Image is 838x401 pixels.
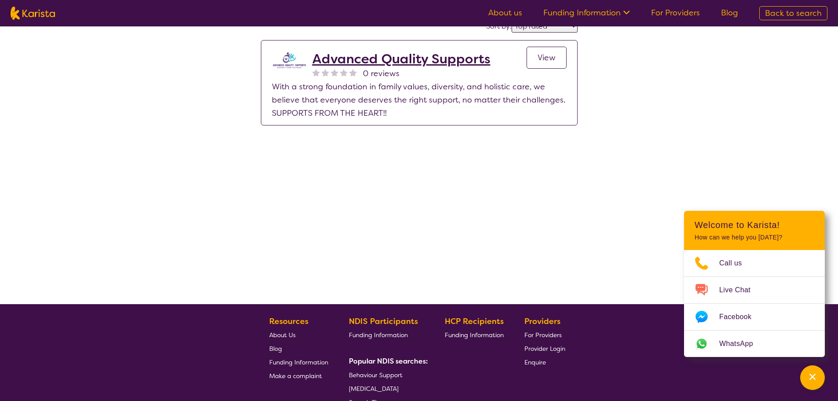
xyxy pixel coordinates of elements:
div: Channel Menu [684,211,825,357]
b: NDIS Participants [349,316,418,327]
a: Behaviour Support [349,368,424,382]
a: Advanced Quality Supports [312,51,490,67]
img: miu5x5fu0uakhnvmw9ax.jpg [272,51,307,70]
span: Call us [719,257,753,270]
a: Make a complaint [269,369,328,383]
p: With a strong foundation in family values, diversity, and holistic care, we believe that everyone... [272,80,567,120]
span: Live Chat [719,283,761,297]
span: Funding Information [349,331,408,339]
button: Channel Menu [800,365,825,390]
a: Back to search [759,6,827,20]
ul: Choose channel [684,250,825,357]
span: WhatsApp [719,337,764,350]
a: Enquire [524,355,565,369]
span: Funding Information [445,331,504,339]
img: nonereviewstar [312,69,320,76]
img: nonereviewstar [340,69,348,76]
span: Make a complaint [269,372,322,380]
a: Blog [269,342,328,355]
a: Funding Information [269,355,328,369]
img: Karista logo [11,7,55,20]
img: nonereviewstar [322,69,329,76]
a: About Us [269,328,328,342]
p: How can we help you [DATE]? [695,234,814,241]
a: For Providers [651,7,700,18]
span: About Us [269,331,296,339]
a: Web link opens in a new tab. [684,331,825,357]
span: 0 reviews [363,67,399,80]
a: View [527,47,567,69]
span: [MEDICAL_DATA] [349,385,399,393]
a: [MEDICAL_DATA] [349,382,424,395]
span: For Providers [524,331,562,339]
span: Funding Information [269,358,328,366]
span: Back to search [765,8,822,18]
b: HCP Recipients [445,316,504,327]
span: Behaviour Support [349,371,403,379]
a: For Providers [524,328,565,342]
img: nonereviewstar [331,69,338,76]
b: Popular NDIS searches: [349,357,428,366]
a: Funding Information [445,328,504,342]
a: About us [488,7,522,18]
b: Resources [269,316,308,327]
span: View [538,52,556,63]
span: Enquire [524,358,546,366]
b: Providers [524,316,560,327]
img: nonereviewstar [349,69,357,76]
a: Funding Information [349,328,424,342]
a: Blog [721,7,738,18]
span: Provider Login [524,345,565,353]
span: Blog [269,345,282,353]
h2: Welcome to Karista! [695,220,814,230]
a: Funding Information [543,7,630,18]
span: Facebook [719,310,762,324]
a: Provider Login [524,342,565,355]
